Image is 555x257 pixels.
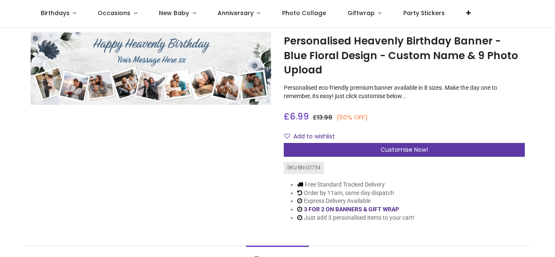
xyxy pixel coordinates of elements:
[403,9,445,17] span: Party Stickers
[284,84,525,100] p: Personalised eco-friendly premium banner available in 8 sizes. Make the day one to remember, its ...
[284,130,342,144] button: Add to wishlistAdd to wishlist
[317,113,332,122] span: 13.98
[284,133,290,139] i: Add to wishlist
[218,9,254,17] span: Anniversary
[348,9,375,17] span: Giftwrap
[336,113,368,122] small: (50% OFF)
[297,181,415,189] li: Free Standard Tracked Delivery
[284,110,309,122] span: £
[381,145,428,154] span: Customise Now!
[284,34,525,77] h1: Personalised Heavenly Birthday Banner - Blue Floral Design - Custom Name & 9 Photo Upload
[290,110,309,122] span: 6.99
[297,189,415,197] li: Order by 11am, same day dispatch
[313,113,332,122] span: £
[159,9,189,17] span: New Baby
[282,9,326,17] span: Photo Collage
[41,9,70,17] span: Birthdays
[284,162,324,174] div: SKU: BN-02754
[297,214,415,222] li: Just add 3 personalised items to your cart!
[304,206,399,213] a: 3 FOR 2 ON BANNERS & GIFT WRAP
[98,9,130,17] span: Occasions
[297,197,415,205] li: Express Delivery Available
[31,32,272,104] img: Personalised Heavenly Birthday Banner - Blue Floral Design - Custom Name & 9 Photo Upload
